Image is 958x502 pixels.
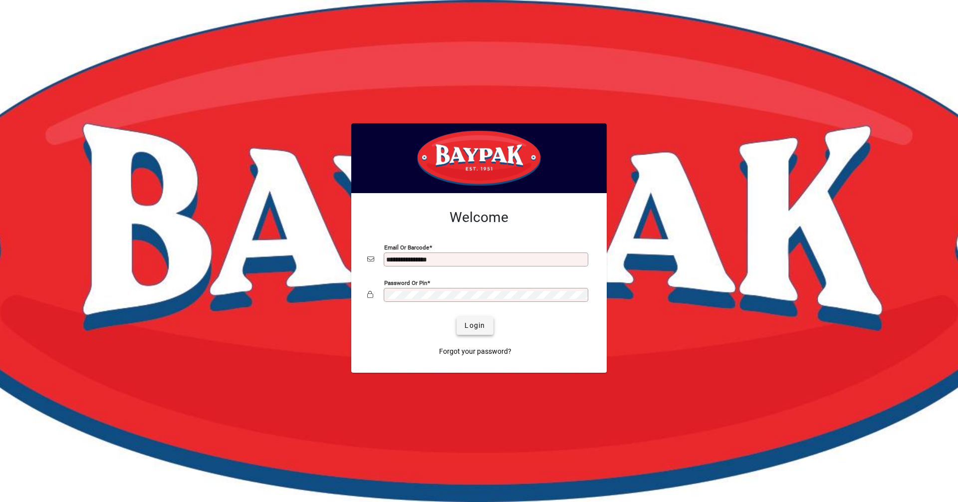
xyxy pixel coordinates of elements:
[457,317,493,335] button: Login
[384,244,429,251] mat-label: Email or Barcode
[367,209,591,226] h2: Welcome
[435,343,515,361] a: Forgot your password?
[384,279,427,286] mat-label: Password or Pin
[465,320,485,331] span: Login
[439,346,511,357] span: Forgot your password?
